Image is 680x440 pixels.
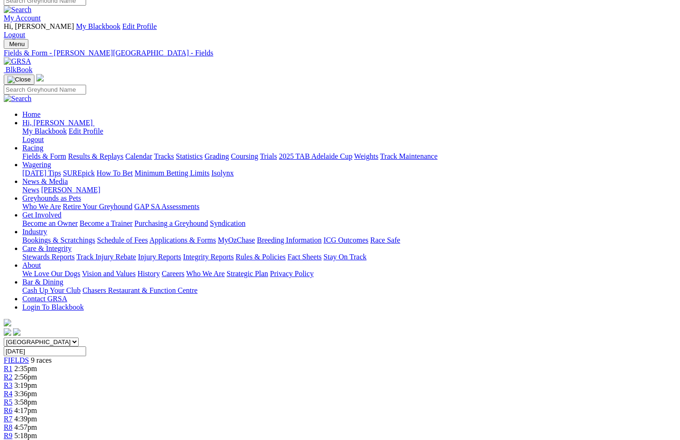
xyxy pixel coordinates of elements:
[354,152,378,160] a: Weights
[14,390,37,398] span: 3:36pm
[4,39,28,49] button: Toggle navigation
[22,253,74,261] a: Stewards Reports
[22,186,676,194] div: News & Media
[22,144,43,152] a: Racing
[9,41,25,47] span: Menu
[22,110,40,118] a: Home
[22,194,81,202] a: Greyhounds as Pets
[22,203,61,210] a: Who We Are
[22,270,80,278] a: We Love Our Dogs
[4,356,29,364] span: FIELDS
[4,423,13,431] a: R8
[22,177,68,185] a: News & Media
[41,186,100,194] a: [PERSON_NAME]
[125,152,152,160] a: Calendar
[76,22,121,30] a: My Blackbook
[149,236,216,244] a: Applications & Forms
[22,253,676,261] div: Care & Integrity
[211,169,234,177] a: Isolynx
[14,365,37,372] span: 2:35pm
[4,398,13,406] a: R5
[162,270,184,278] a: Careers
[6,66,33,74] span: BlkBook
[231,152,258,160] a: Coursing
[4,6,32,14] img: Search
[135,203,200,210] a: GAP SA Assessments
[22,161,51,169] a: Wagering
[14,423,37,431] span: 4:57pm
[4,390,13,398] span: R4
[76,253,136,261] a: Track Injury Rebate
[4,31,25,39] a: Logout
[122,22,157,30] a: Edit Profile
[4,373,13,381] a: R2
[22,152,676,161] div: Racing
[22,278,63,286] a: Bar & Dining
[22,119,93,127] span: Hi, [PERSON_NAME]
[22,127,676,144] div: Hi, [PERSON_NAME]
[22,219,676,228] div: Get Involved
[4,74,34,85] button: Toggle navigation
[36,74,44,81] img: logo-grsa-white.png
[4,22,74,30] span: Hi, [PERSON_NAME]
[22,169,676,177] div: Wagering
[14,398,37,406] span: 3:58pm
[4,415,13,423] a: R7
[4,49,676,57] a: Fields & Form - [PERSON_NAME][GEOGRAPHIC_DATA] - Fields
[22,203,676,211] div: Greyhounds as Pets
[82,270,135,278] a: Vision and Values
[14,432,37,440] span: 5:18pm
[4,85,86,95] input: Search
[4,406,13,414] a: R6
[22,295,67,303] a: Contact GRSA
[4,432,13,440] a: R9
[63,203,133,210] a: Retire Your Greyhound
[22,286,81,294] a: Cash Up Your Club
[380,152,438,160] a: Track Maintenance
[97,236,148,244] a: Schedule of Fees
[31,356,52,364] span: 9 races
[370,236,400,244] a: Race Safe
[22,261,41,269] a: About
[288,253,322,261] a: Fact Sheets
[4,319,11,326] img: logo-grsa-white.png
[63,169,94,177] a: SUREpick
[257,236,322,244] a: Breeding Information
[22,152,66,160] a: Fields & Form
[4,346,86,356] input: Select date
[137,270,160,278] a: History
[236,253,286,261] a: Rules & Policies
[97,169,133,177] a: How To Bet
[22,236,676,244] div: Industry
[22,228,47,236] a: Industry
[22,119,94,127] a: Hi, [PERSON_NAME]
[323,253,366,261] a: Stay On Track
[135,169,209,177] a: Minimum Betting Limits
[22,286,676,295] div: Bar & Dining
[4,22,676,39] div: My Account
[68,152,123,160] a: Results & Replays
[4,57,31,66] img: GRSA
[14,406,37,414] span: 4:17pm
[22,186,39,194] a: News
[279,152,352,160] a: 2025 TAB Adelaide Cup
[22,169,61,177] a: [DATE] Tips
[4,381,13,389] a: R3
[4,95,32,103] img: Search
[138,253,181,261] a: Injury Reports
[22,244,72,252] a: Care & Integrity
[14,381,37,389] span: 3:19pm
[14,415,37,423] span: 4:39pm
[218,236,255,244] a: MyOzChase
[80,219,133,227] a: Become a Trainer
[176,152,203,160] a: Statistics
[22,219,78,227] a: Become an Owner
[4,328,11,336] img: facebook.svg
[22,135,44,143] a: Logout
[270,270,314,278] a: Privacy Policy
[7,76,31,83] img: Close
[4,365,13,372] a: R1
